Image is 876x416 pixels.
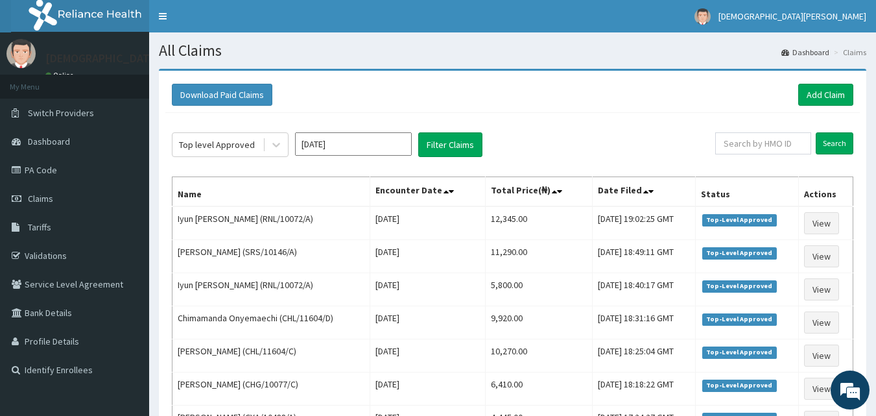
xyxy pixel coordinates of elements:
[370,306,486,339] td: [DATE]
[486,373,593,406] td: 6,410.00
[28,221,51,233] span: Tariffs
[67,73,218,90] div: Chat with us now
[702,313,777,325] span: Top-Level Approved
[172,84,272,106] button: Download Paid Claims
[28,136,70,147] span: Dashboard
[593,339,696,373] td: [DATE] 18:25:04 GMT
[172,240,370,273] td: [PERSON_NAME] (SRS/10146/A)
[172,206,370,240] td: Iyun [PERSON_NAME] (RNL/10072/A)
[172,373,370,406] td: [PERSON_NAME] (CHG/10077/C)
[804,312,839,334] a: View
[593,373,696,406] td: [DATE] 18:18:22 GMT
[24,65,53,97] img: d_794563401_company_1708531726252_794563401
[798,84,853,106] a: Add Claim
[418,132,482,157] button: Filter Claims
[694,8,711,25] img: User Image
[486,206,593,240] td: 12,345.00
[696,177,799,207] th: Status
[370,373,486,406] td: [DATE]
[172,273,370,306] td: Iyun [PERSON_NAME] (RNL/10072/A)
[6,39,36,68] img: User Image
[804,212,839,234] a: View
[172,306,370,339] td: Chimamanda Onyemaechi (CHL/11604/D)
[6,278,247,323] textarea: Type your message and hit 'Enter'
[702,247,777,259] span: Top-Level Approved
[370,206,486,240] td: [DATE]
[593,177,696,207] th: Date Filed
[593,306,696,339] td: [DATE] 18:31:16 GMT
[593,273,696,306] td: [DATE] 18:40:17 GMT
[213,6,244,38] div: Minimize live chat window
[816,132,853,154] input: Search
[28,107,94,119] span: Switch Providers
[486,306,593,339] td: 9,920.00
[831,47,866,58] li: Claims
[295,132,412,156] input: Select Month and Year
[804,245,839,267] a: View
[804,378,839,400] a: View
[159,42,866,59] h1: All Claims
[45,71,77,80] a: Online
[593,206,696,240] td: [DATE] 19:02:25 GMT
[75,125,179,256] span: We're online!
[702,214,777,226] span: Top-Level Approved
[486,273,593,306] td: 5,800.00
[45,53,245,64] p: [DEMOGRAPHIC_DATA][PERSON_NAME]
[370,273,486,306] td: [DATE]
[593,240,696,273] td: [DATE] 18:49:11 GMT
[702,380,777,391] span: Top-Level Approved
[804,278,839,300] a: View
[28,193,53,204] span: Claims
[172,177,370,207] th: Name
[370,177,486,207] th: Encounter Date
[370,339,486,373] td: [DATE]
[702,280,777,292] span: Top-Level Approved
[715,132,811,154] input: Search by HMO ID
[798,177,853,207] th: Actions
[702,347,777,358] span: Top-Level Approved
[718,10,866,22] span: [DEMOGRAPHIC_DATA][PERSON_NAME]
[172,339,370,373] td: [PERSON_NAME] (CHL/11604/C)
[781,47,829,58] a: Dashboard
[804,345,839,367] a: View
[486,339,593,373] td: 10,270.00
[486,240,593,273] td: 11,290.00
[370,240,486,273] td: [DATE]
[486,177,593,207] th: Total Price(₦)
[179,138,255,151] div: Top level Approved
